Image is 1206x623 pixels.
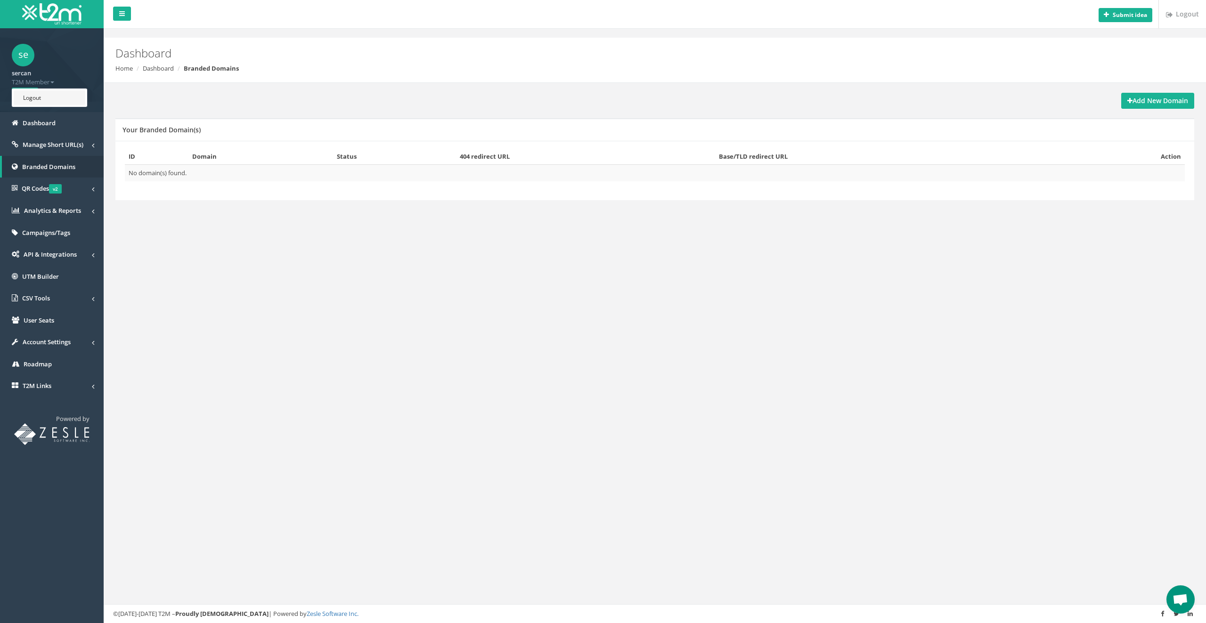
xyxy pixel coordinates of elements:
button: Submit idea [1099,8,1152,22]
span: T2M Links [23,381,51,390]
a: Home [115,64,133,73]
img: T2M [22,3,81,24]
span: se [12,44,34,66]
a: Open chat [1166,585,1195,614]
a: sercan T2M Member [12,66,92,86]
a: Zesle Software Inc. [307,609,359,618]
span: API & Integrations [24,250,77,259]
span: v2 [49,184,62,194]
span: Powered by [56,414,90,423]
span: Campaigns/Tags [22,228,70,237]
b: Submit idea [1113,11,1147,19]
strong: Proudly [DEMOGRAPHIC_DATA] [175,609,269,618]
img: T2M URL Shortener powered by Zesle Software Inc. [14,423,90,445]
span: Dashboard [23,119,56,127]
span: Roadmap [24,360,52,368]
td: No domain(s) found. [125,165,1185,181]
span: CSV Tools [22,294,50,302]
div: ©[DATE]-[DATE] T2M – | Powered by [113,609,1197,618]
strong: sercan [12,69,31,77]
span: Branded Domains [22,162,75,171]
span: QR Codes [22,184,62,193]
a: Logout [14,90,85,105]
a: Dashboard [143,64,174,73]
th: Base/TLD redirect URL [715,148,1059,165]
span: User Seats [24,316,54,324]
span: UTM Builder [22,272,59,281]
th: 404 redirect URL [456,148,715,165]
span: T2M Member [12,78,92,87]
strong: Add New Domain [1127,96,1188,105]
h5: Your Branded Domain(s) [122,126,201,133]
h2: Dashboard [115,47,1012,59]
th: Action [1059,148,1185,165]
span: Account Settings [23,338,71,346]
th: Domain [188,148,333,165]
th: ID [125,148,188,165]
span: Pro Plan [12,88,38,97]
th: Status [333,148,456,165]
span: Analytics & Reports [24,206,81,215]
a: Add New Domain [1121,93,1194,109]
span: Manage Short URL(s) [23,140,83,149]
strong: Branded Domains [184,64,239,73]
